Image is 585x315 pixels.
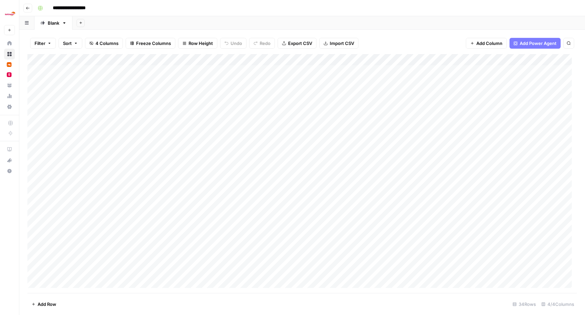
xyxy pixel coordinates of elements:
div: 4/4 Columns [539,299,577,310]
a: AirOps Academy [4,144,15,155]
span: Import CSV [330,40,354,47]
button: Add Power Agent [510,38,561,49]
span: Add Power Agent [520,40,557,47]
button: Filter [30,38,56,49]
span: Undo [231,40,242,47]
button: Import CSV [319,38,359,49]
button: Sort [59,38,82,49]
div: What's new? [4,155,15,165]
span: Export CSV [288,40,312,47]
div: Blank [48,20,59,26]
button: Add Row [27,299,60,310]
button: Undo [220,38,246,49]
button: What's new? [4,155,15,166]
a: Home [4,38,15,49]
div: 34 Rows [510,299,539,310]
a: Settings [4,101,15,112]
button: Redo [249,38,275,49]
button: Help + Support [4,166,15,176]
span: Freeze Columns [136,40,171,47]
button: Export CSV [278,38,317,49]
span: Filter [35,40,45,47]
button: Row Height [178,38,217,49]
a: Browse [4,49,15,59]
img: sqdu30pkmjiecqp15v5obqakzgeh [7,72,12,77]
button: Workspace: Ice Travel Group [4,5,15,22]
span: Redo [260,40,270,47]
a: Usage [4,91,15,101]
a: Your Data [4,80,15,91]
button: Freeze Columns [126,38,175,49]
span: Sort [63,40,72,47]
button: 4 Columns [85,38,123,49]
a: Blank [35,16,72,30]
button: Add Column [466,38,507,49]
span: Add Row [38,301,56,308]
span: Row Height [189,40,213,47]
span: 4 Columns [95,40,118,47]
img: Ice Travel Group Logo [4,8,16,20]
img: g6uzkw9mirwx9hsiontezmyx232g [7,62,12,67]
span: Add Column [476,40,502,47]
